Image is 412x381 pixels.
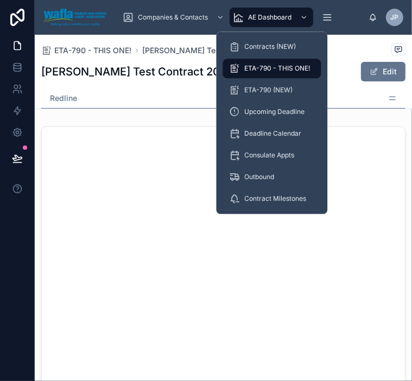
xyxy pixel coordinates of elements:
span: Companies & Contacts [138,13,208,22]
a: Companies & Contacts [119,8,230,27]
span: AE Dashboard [248,13,291,22]
a: ETA-790 (NEW) [223,80,321,100]
span: Consulate Appts [244,151,294,160]
span: ETA-790 (NEW) [244,86,293,94]
span: Deadline Calendar [244,129,301,138]
a: ETA-790 - THIS ONE! [223,59,321,78]
h1: [PERSON_NAME] Test Contract 2025-02 [41,64,251,79]
a: [PERSON_NAME] Test Contract 2025-02 [142,45,290,56]
span: ETA-790 - THIS ONE! [244,64,310,73]
span: Redline [50,93,77,104]
div: scrollable content [115,5,369,29]
span: ETA-790 - THIS ONE! [54,45,131,56]
a: Consulate Appts [223,145,321,165]
span: Upcoming Deadline [244,107,305,116]
span: Contract Milestones [244,194,306,203]
a: Contract Milestones [223,189,321,208]
span: Outbound [244,173,274,181]
a: Outbound [223,167,321,187]
a: Deadline Calendar [223,124,321,143]
a: ETA-790 - THIS ONE! [41,45,131,56]
a: AE Dashboard [230,8,313,27]
a: Upcoming Deadline [223,102,321,122]
span: Contracts (NEW) [244,42,296,51]
img: App logo [43,9,106,26]
span: JP [391,13,399,22]
a: Contracts (NEW) [223,37,321,56]
button: Edit [361,62,405,81]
